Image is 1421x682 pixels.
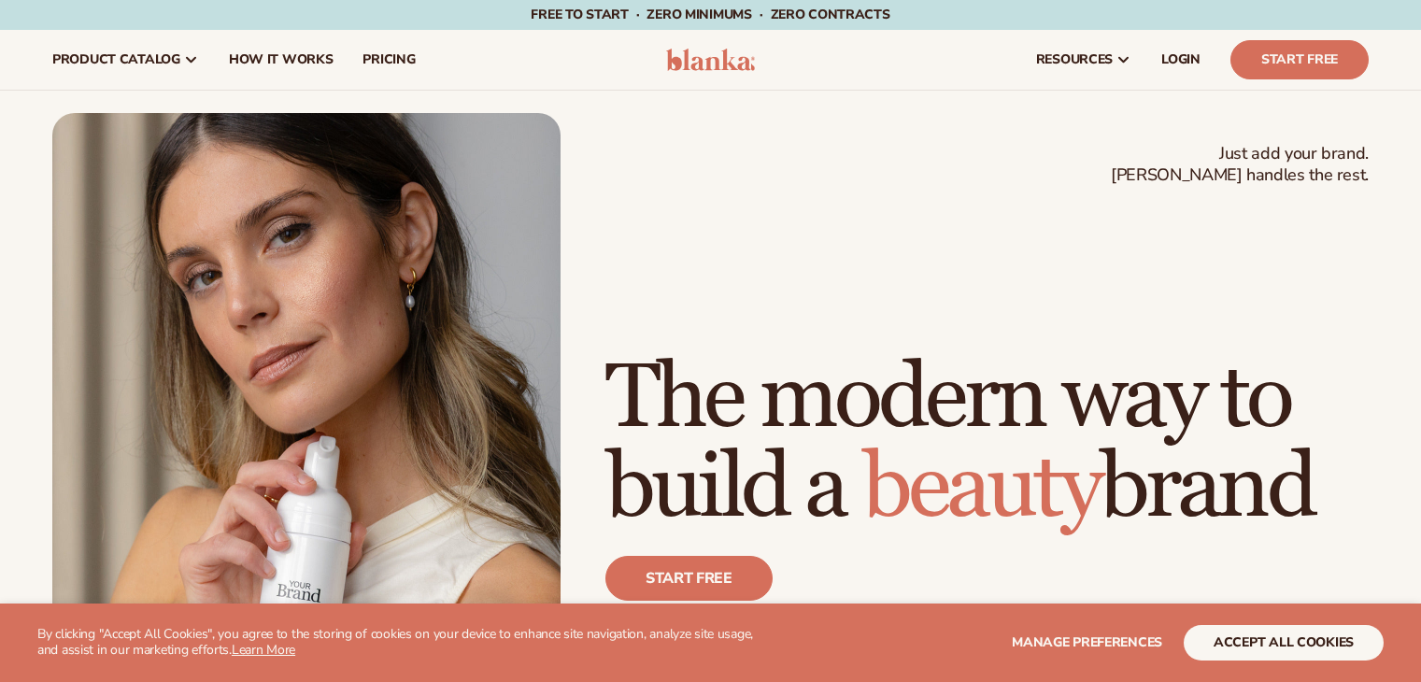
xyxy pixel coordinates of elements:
[1230,40,1369,79] a: Start Free
[1146,30,1215,90] a: LOGIN
[232,641,295,659] a: Learn More
[1111,143,1369,187] span: Just add your brand. [PERSON_NAME] handles the rest.
[214,30,348,90] a: How It Works
[362,52,415,67] span: pricing
[1161,52,1201,67] span: LOGIN
[37,30,214,90] a: product catalog
[605,556,773,601] a: Start free
[52,52,180,67] span: product catalog
[666,49,755,71] img: logo
[605,354,1369,533] h1: The modern way to build a brand
[37,627,774,659] p: By clicking "Accept All Cookies", you agree to the storing of cookies on your device to enhance s...
[531,6,889,23] span: Free to start · ZERO minimums · ZERO contracts
[229,52,334,67] span: How It Works
[1036,52,1113,67] span: resources
[1184,625,1384,661] button: accept all cookies
[348,30,430,90] a: pricing
[1012,625,1162,661] button: Manage preferences
[1021,30,1146,90] a: resources
[862,433,1100,543] span: beauty
[1012,633,1162,651] span: Manage preferences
